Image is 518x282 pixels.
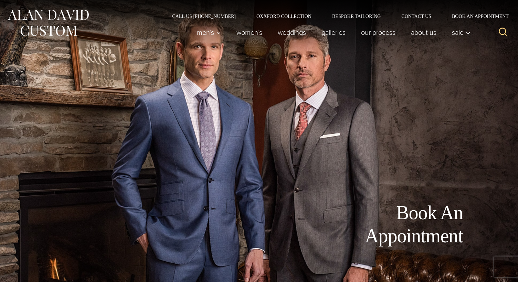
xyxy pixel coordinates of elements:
a: Bespoke Tailoring [322,14,391,19]
img: Alan David Custom [7,8,89,38]
a: Our Process [353,26,403,39]
a: Call Us [PHONE_NUMBER] [162,14,246,19]
a: About Us [403,26,444,39]
a: Book an Appointment [442,14,511,19]
button: View Search Form [495,24,511,41]
a: Oxxford Collection [246,14,322,19]
h1: Book An Appointment [308,201,463,248]
span: Sale [452,29,471,36]
a: Galleries [314,26,353,39]
a: Women’s [229,26,270,39]
a: weddings [270,26,314,39]
nav: Primary Navigation [189,26,474,39]
a: Contact Us [391,14,442,19]
span: Men’s [197,29,221,36]
nav: Secondary Navigation [162,14,511,19]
